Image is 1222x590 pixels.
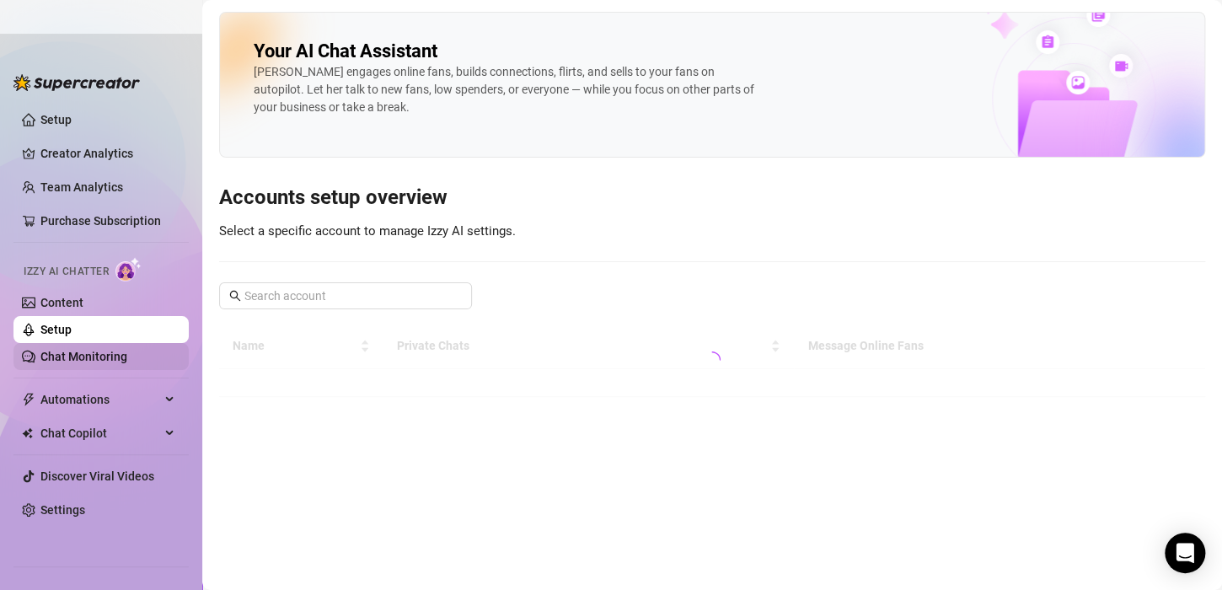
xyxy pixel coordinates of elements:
[40,296,83,309] a: Content
[1165,533,1205,573] div: Open Intercom Messenger
[40,113,72,126] a: Setup
[219,223,516,239] span: Select a specific account to manage Izzy AI settings.
[40,386,160,413] span: Automations
[40,503,85,517] a: Settings
[40,207,175,234] a: Purchase Subscription
[115,257,142,282] img: AI Chatter
[13,74,140,91] img: logo-BBDzfeDw.svg
[244,287,448,305] input: Search account
[40,140,175,167] a: Creator Analytics
[22,393,35,406] span: thunderbolt
[229,290,241,302] span: search
[40,350,127,363] a: Chat Monitoring
[254,40,437,63] h2: Your AI Chat Assistant
[40,180,123,194] a: Team Analytics
[254,63,759,116] div: [PERSON_NAME] engages online fans, builds connections, flirts, and sells to your fans on autopilo...
[40,323,72,336] a: Setup
[40,469,154,483] a: Discover Viral Videos
[24,264,109,280] span: Izzy AI Chatter
[40,420,160,447] span: Chat Copilot
[219,185,1205,212] h3: Accounts setup overview
[22,427,33,439] img: Chat Copilot
[704,351,721,368] span: loading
